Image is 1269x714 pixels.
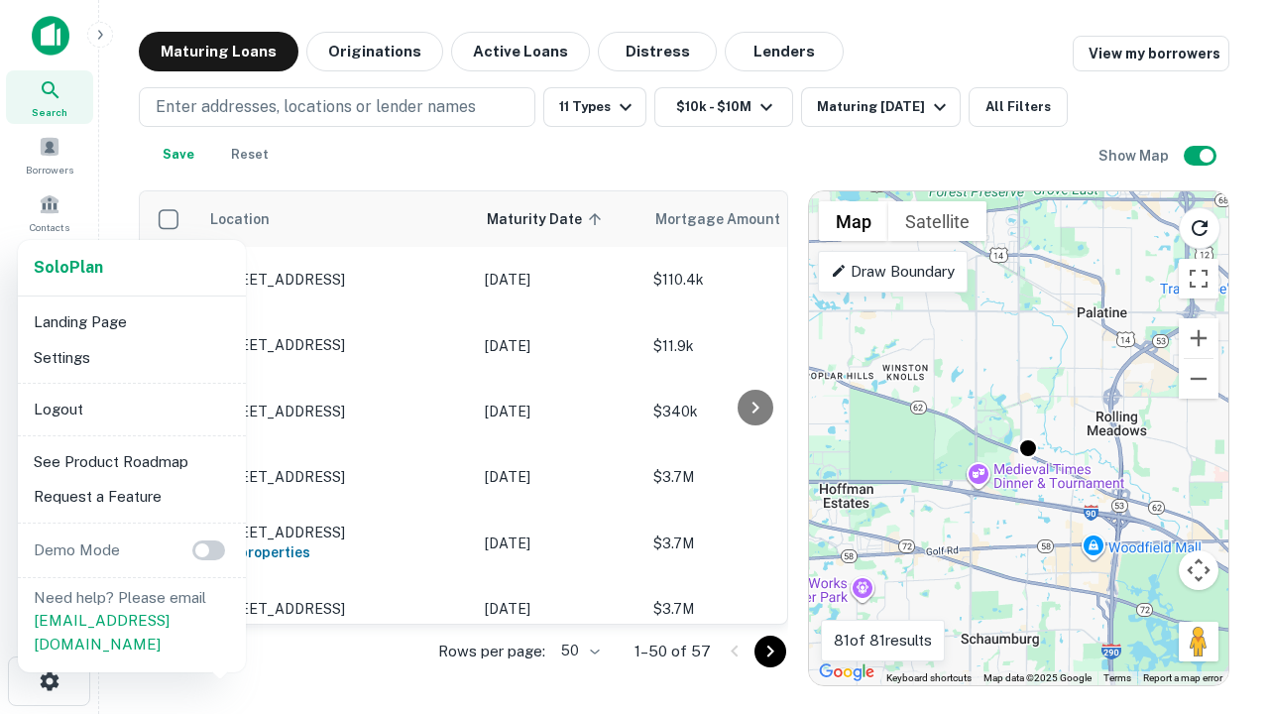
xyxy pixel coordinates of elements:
[34,612,170,653] a: [EMAIL_ADDRESS][DOMAIN_NAME]
[26,340,238,376] li: Settings
[34,586,230,656] p: Need help? Please email
[26,392,238,427] li: Logout
[26,479,238,515] li: Request a Feature
[26,444,238,480] li: See Product Roadmap
[1170,492,1269,587] iframe: Chat Widget
[26,538,128,562] p: Demo Mode
[34,256,103,280] a: SoloPlan
[34,258,103,277] strong: Solo Plan
[26,304,238,340] li: Landing Page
